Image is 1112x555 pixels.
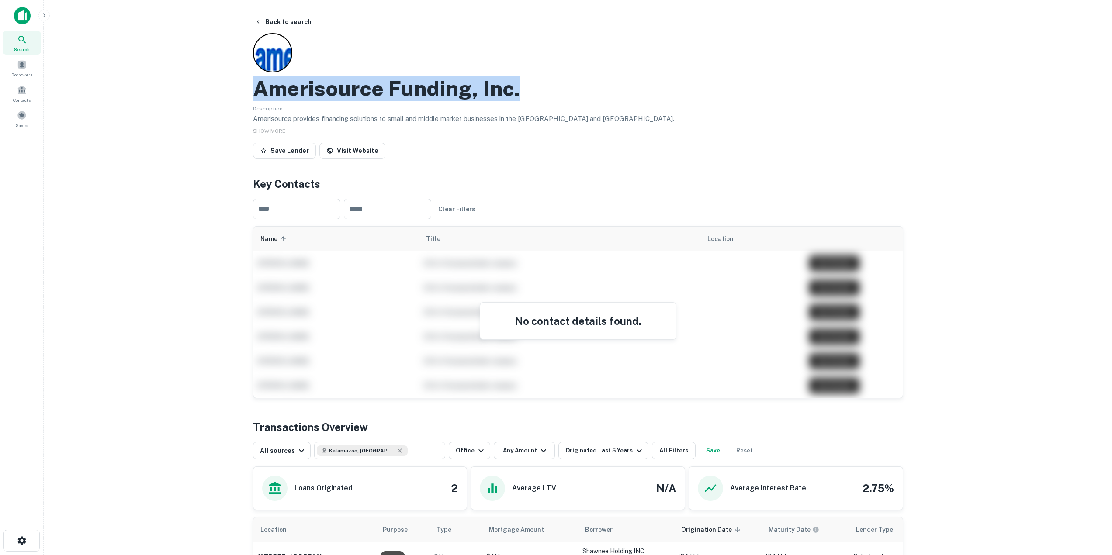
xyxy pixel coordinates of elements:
[253,517,376,542] th: Location
[652,442,696,459] button: All Filters
[430,517,482,542] th: Type
[435,201,479,217] button: Clear Filters
[1068,485,1112,527] iframe: Chat Widget
[565,445,644,456] div: Originated Last 5 Years
[14,46,30,53] span: Search
[699,442,727,459] button: Save your search to get updates of matches that match your search criteria.
[681,524,743,535] span: Origination Date
[253,114,903,124] p: Amerisource provides financing solutions to small and middle market businesses in the [GEOGRAPHIC...
[558,442,648,459] button: Originated Last 5 Years
[451,480,458,496] h4: 2
[251,14,315,30] button: Back to search
[294,483,353,493] h6: Loans Originated
[449,442,490,459] button: Office
[436,524,451,535] span: Type
[13,97,31,103] span: Contacts
[14,7,31,24] img: capitalize-icon.png
[769,525,811,534] h6: Maturity Date
[253,106,283,112] span: Description
[769,525,819,534] div: Maturity dates displayed may be estimated. Please contact the lender for the most accurate maturi...
[3,82,41,105] a: Contacts
[578,517,674,542] th: Borrower
[512,483,556,493] h6: Average LTV
[260,524,298,535] span: Location
[856,524,893,535] span: Lender Type
[849,517,928,542] th: Lender Type
[730,483,806,493] h6: Average Interest Rate
[491,313,665,329] h4: No contact details found.
[260,445,307,456] div: All sources
[383,524,419,535] span: Purpose
[253,176,903,192] h4: Key Contacts
[16,122,28,129] span: Saved
[731,442,759,459] button: Reset
[656,480,676,496] h4: N/A
[3,107,41,131] a: Saved
[376,517,430,542] th: Purpose
[253,442,311,459] button: All sources
[769,525,831,534] span: Maturity dates displayed may be estimated. Please contact the lender for the most accurate maturi...
[329,447,395,455] span: Kalamazoo, [GEOGRAPHIC_DATA], [GEOGRAPHIC_DATA]
[489,524,555,535] span: Mortgage Amount
[3,31,41,55] a: Search
[253,76,520,101] h2: Amerisource Funding, Inc.
[253,128,285,134] span: SHOW MORE
[3,56,41,80] a: Borrowers
[253,227,903,398] div: scrollable content
[585,524,613,535] span: Borrower
[674,517,762,542] th: Origination Date
[11,71,32,78] span: Borrowers
[253,143,316,159] button: Save Lender
[253,419,368,435] h4: Transactions Overview
[863,480,894,496] h4: 2.75%
[494,442,555,459] button: Any Amount
[482,517,578,542] th: Mortgage Amount
[319,143,385,159] a: Visit Website
[762,517,849,542] th: Maturity dates displayed may be estimated. Please contact the lender for the most accurate maturi...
